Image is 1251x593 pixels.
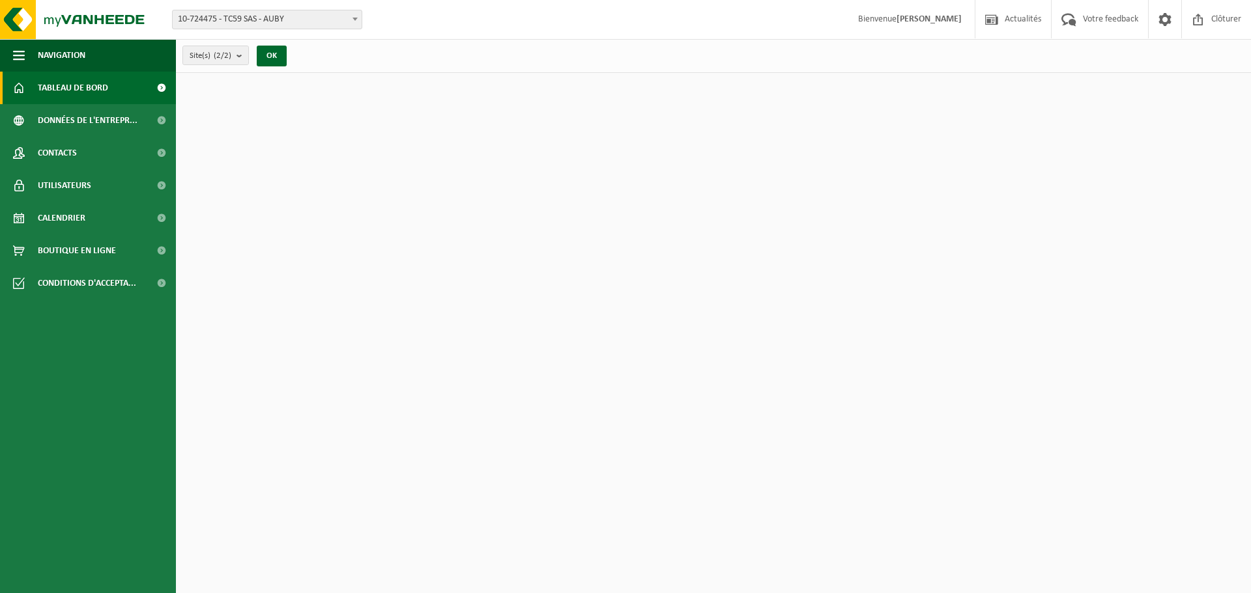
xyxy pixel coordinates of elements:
[38,104,137,137] span: Données de l'entrepr...
[38,234,116,267] span: Boutique en ligne
[897,14,962,24] strong: [PERSON_NAME]
[38,39,85,72] span: Navigation
[182,46,249,65] button: Site(s)(2/2)
[172,10,362,29] span: 10-724475 - TC59 SAS - AUBY
[257,46,287,66] button: OK
[38,202,85,234] span: Calendrier
[38,72,108,104] span: Tableau de bord
[38,137,77,169] span: Contacts
[38,169,91,202] span: Utilisateurs
[214,51,231,60] count: (2/2)
[38,267,136,299] span: Conditions d'accepta...
[173,10,362,29] span: 10-724475 - TC59 SAS - AUBY
[190,46,231,66] span: Site(s)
